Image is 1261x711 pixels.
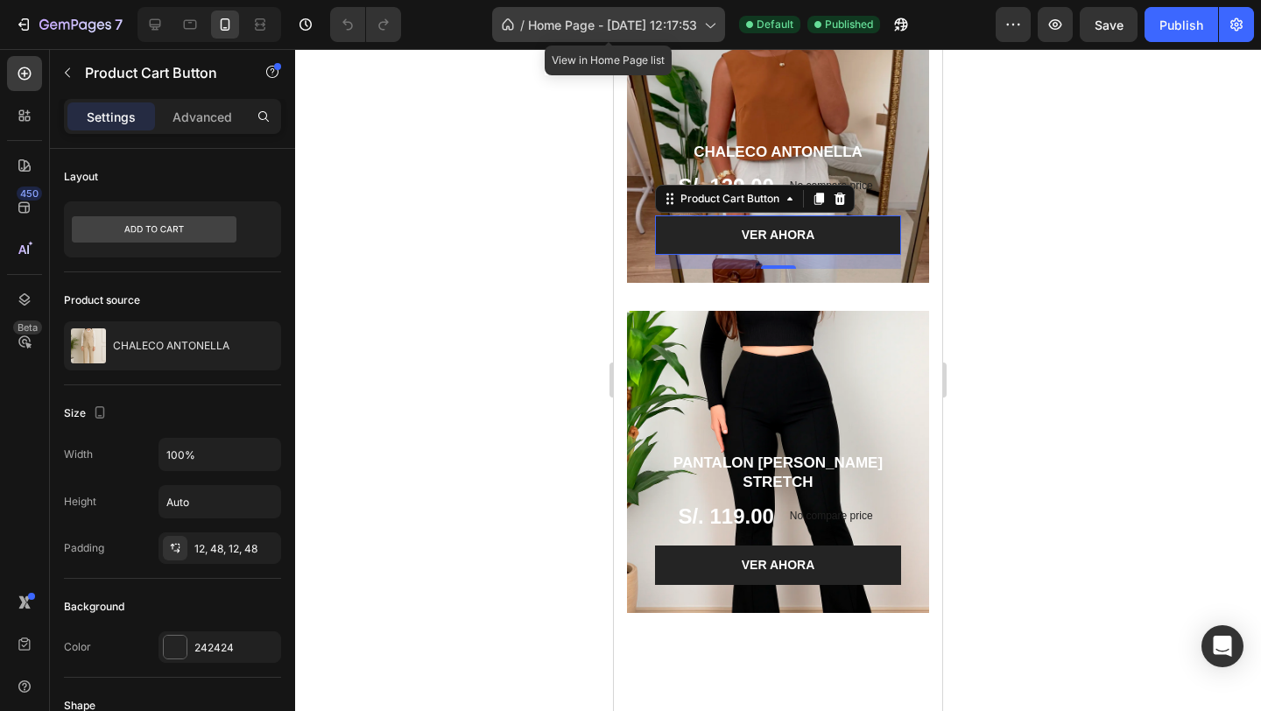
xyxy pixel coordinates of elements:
[64,402,110,426] div: Size
[1201,625,1243,667] div: Open Intercom Messenger
[520,16,525,34] span: /
[1145,7,1218,42] button: Publish
[757,17,793,32] span: Default
[194,640,277,656] div: 242424
[1080,7,1138,42] button: Save
[87,108,136,126] p: Settings
[176,461,259,472] p: No compare price
[113,340,229,352] p: CHALECO ANTONELLA
[41,403,287,445] h1: PANTALON [PERSON_NAME] STRETCH
[64,494,96,510] div: Height
[330,7,401,42] div: Undo/Redo
[825,17,873,32] span: Published
[13,262,315,564] div: Overlay
[7,7,130,42] button: 7
[41,496,287,536] button: VER AHORA
[128,507,201,525] div: VER AHORA
[194,541,277,557] div: 12, 48, 12, 48
[13,262,315,564] div: Background Image
[528,16,697,34] span: Home Page - [DATE] 12:17:53
[13,320,42,334] div: Beta
[159,486,280,517] input: Auto
[64,447,93,462] div: Width
[71,328,106,363] img: product feature img
[614,49,942,711] iframe: Design area
[64,169,98,185] div: Layout
[62,122,161,152] div: S/. 129.00
[62,452,161,482] div: S/. 119.00
[64,639,91,655] div: Color
[41,166,287,206] button: VER AHORA
[64,540,104,556] div: Padding
[176,131,259,142] p: No compare price
[17,187,42,201] div: 450
[64,599,124,615] div: Background
[41,92,287,115] h1: CHALECO ANTONELLA
[159,439,280,470] input: Auto
[128,177,201,195] div: VER AHORA
[63,142,169,158] div: Product Cart Button
[115,14,123,35] p: 7
[85,62,234,83] p: Product Cart Button
[1159,16,1203,34] div: Publish
[1095,18,1124,32] span: Save
[64,292,140,308] div: Product source
[173,108,232,126] p: Advanced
